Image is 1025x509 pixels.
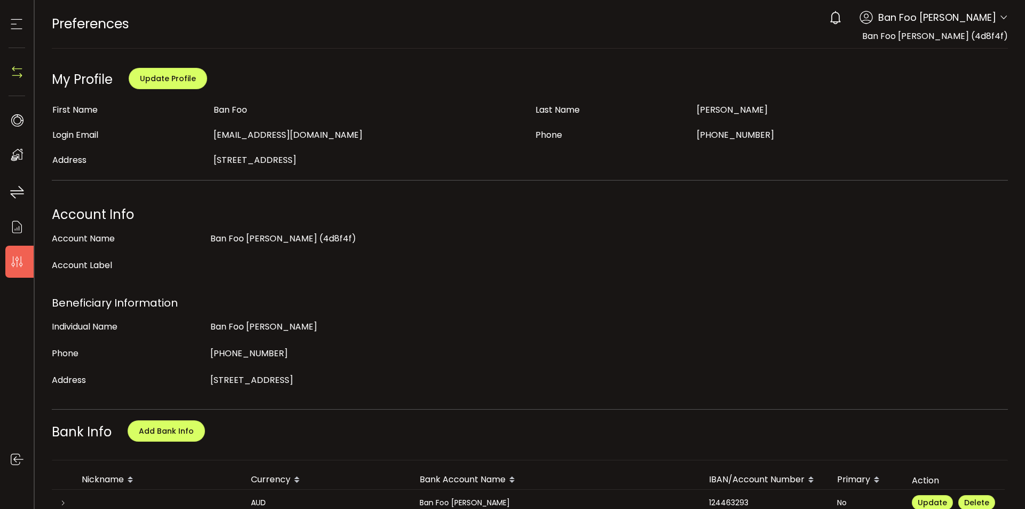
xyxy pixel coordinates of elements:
[878,10,996,25] span: Ban Foo [PERSON_NAME]
[829,471,903,489] div: Primary
[129,68,207,89] button: Update Profile
[73,471,242,489] div: Nickname
[52,204,1008,225] div: Account Info
[52,129,98,141] span: Login Email
[52,423,112,441] span: Bank Info
[52,343,205,364] div: Phone
[697,104,768,116] span: [PERSON_NAME]
[535,129,562,141] span: Phone
[242,497,411,509] div: AUD
[140,73,196,84] span: Update Profile
[535,104,580,116] span: Last Name
[210,374,293,386] span: [STREET_ADDRESS]
[210,232,356,245] span: Ban Foo [PERSON_NAME] (4d8f4f)
[862,30,1008,42] span: Ban Foo [PERSON_NAME] (4d8f4f)
[9,64,25,80] img: N4P5cjLOiQAAAABJRU5ErkJggg==
[214,129,362,141] span: [EMAIL_ADDRESS][DOMAIN_NAME]
[52,255,205,276] div: Account Label
[964,497,989,508] span: Delete
[52,370,205,391] div: Address
[242,471,411,489] div: Currency
[214,154,296,166] span: [STREET_ADDRESS]
[139,426,194,436] span: Add Bank Info
[214,104,247,116] span: Ban Foo
[972,458,1025,509] iframe: Chat Widget
[52,154,86,166] span: Address
[52,104,98,116] span: First Name
[52,316,205,338] div: Individual Name
[697,129,774,141] span: [PHONE_NUMBER]
[210,320,317,333] span: Ban Foo [PERSON_NAME]
[52,14,129,33] span: Preferences
[210,347,288,359] span: [PHONE_NUMBER]
[128,420,205,442] button: Add Bank Info
[700,497,829,509] div: 124463293
[918,497,947,508] span: Update
[52,228,205,249] div: Account Name
[411,471,700,489] div: Bank Account Name
[52,71,113,88] div: My Profile
[903,474,1005,487] div: Action
[700,471,829,489] div: IBAN/Account Number
[411,497,700,509] div: Ban Foo [PERSON_NAME]
[52,292,1008,314] div: Beneficiary Information
[829,497,903,509] div: No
